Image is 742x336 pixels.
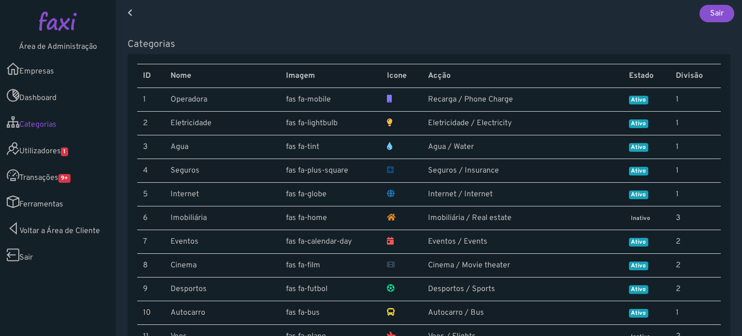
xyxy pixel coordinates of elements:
[137,64,165,88] th: ID
[422,206,623,230] td: Imobiliária / Real estate
[623,64,671,88] th: Estado
[280,183,381,206] td: fas fa-globe
[137,230,165,254] td: 7
[137,183,165,206] td: 5
[280,278,381,301] td: fas fa-futbol
[165,254,280,278] td: Cinema
[280,206,381,230] td: fas fa-home
[422,64,623,88] th: Acção
[629,143,649,152] span: Ativo
[137,159,165,183] td: 4
[422,301,623,325] td: Autocarro / Bus
[280,88,381,112] td: fas fa-mobile
[629,167,649,175] span: Ativo
[422,254,623,278] td: Cinema / Movie theater
[280,112,381,135] td: fas fa-lightbulb
[165,135,280,159] td: Agua
[280,230,381,254] td: fas fa-calendar-day
[422,278,623,301] td: Desportos / Sports
[629,285,649,294] span: Ativo
[670,230,721,254] td: 2
[629,309,649,318] span: Ativo
[670,159,721,183] td: 1
[629,190,649,199] span: Ativo
[422,135,623,159] td: Agua / Water
[165,112,280,135] td: Eletricidade
[137,112,165,135] td: 2
[670,135,721,159] td: 1
[422,112,623,135] td: Eletricidade / Electricity
[629,96,649,104] span: Ativo
[137,88,165,112] td: 1
[128,39,730,50] h5: Categorias
[670,206,721,230] td: 3
[670,64,721,88] th: Divisão
[381,64,422,88] th: Icone
[629,214,653,223] span: Inativo
[670,254,721,278] td: 2
[165,301,280,325] td: Autocarro
[422,159,623,183] td: Seguros / Insurance
[165,278,280,301] td: Desportos
[629,119,649,128] span: Ativo
[422,230,623,254] td: Eventos / Events
[280,135,381,159] td: fas fa-tint
[165,159,280,183] td: Seguros
[61,147,68,156] span: 1
[670,112,721,135] td: 1
[165,88,280,112] td: Operadora
[137,206,165,230] td: 6
[280,159,381,183] td: fas fa-plus-square
[165,183,280,206] td: Internet
[629,238,649,247] span: Ativo
[422,183,623,206] td: Internet / Internet
[670,301,721,325] td: 1
[165,64,280,88] th: Nome
[280,301,381,325] td: fas fa-bus
[165,230,280,254] td: Eventos
[137,135,165,159] td: 3
[670,88,721,112] td: 1
[280,254,381,278] td: fas fa-film
[137,278,165,301] td: 9
[670,278,721,301] td: 2
[629,262,649,270] span: Ativo
[58,174,71,183] span: 9+
[699,5,734,22] a: Sair
[137,301,165,325] td: 10
[165,206,280,230] td: Imobiliária
[670,183,721,206] td: 1
[422,88,623,112] td: Recarga / Phone Charge
[137,254,165,278] td: 8
[280,64,381,88] th: Imagem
